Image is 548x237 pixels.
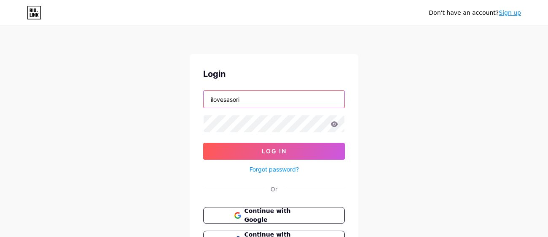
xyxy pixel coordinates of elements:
[271,185,277,193] div: Or
[203,68,345,80] div: Login
[203,143,345,160] button: Log In
[429,8,521,17] div: Don't have an account?
[203,207,345,224] button: Continue with Google
[250,165,299,174] a: Forgot password?
[244,207,314,224] span: Continue with Google
[204,91,344,108] input: Username
[499,9,521,16] a: Sign up
[262,147,287,155] span: Log In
